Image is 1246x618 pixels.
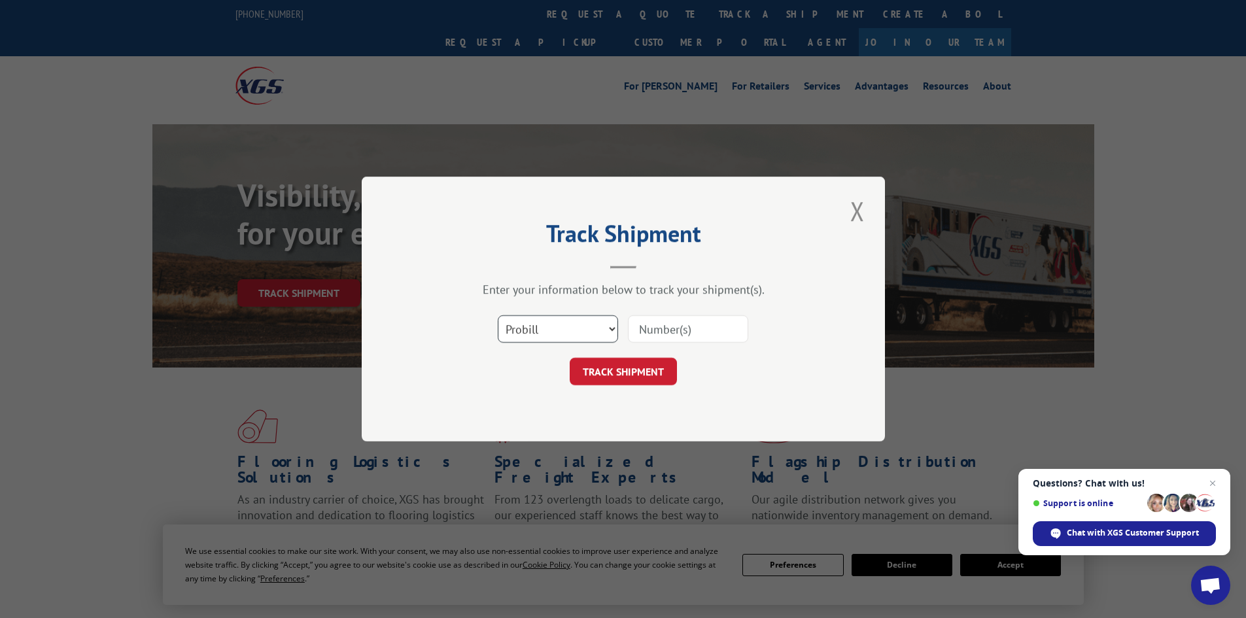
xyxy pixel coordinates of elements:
[1033,521,1216,546] span: Chat with XGS Customer Support
[427,224,820,249] h2: Track Shipment
[570,358,677,385] button: TRACK SHIPMENT
[1033,498,1143,508] span: Support is online
[846,193,869,229] button: Close modal
[427,282,820,297] div: Enter your information below to track your shipment(s).
[1067,527,1199,539] span: Chat with XGS Customer Support
[1033,478,1216,489] span: Questions? Chat with us!
[1191,566,1230,605] a: Open chat
[628,315,748,343] input: Number(s)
